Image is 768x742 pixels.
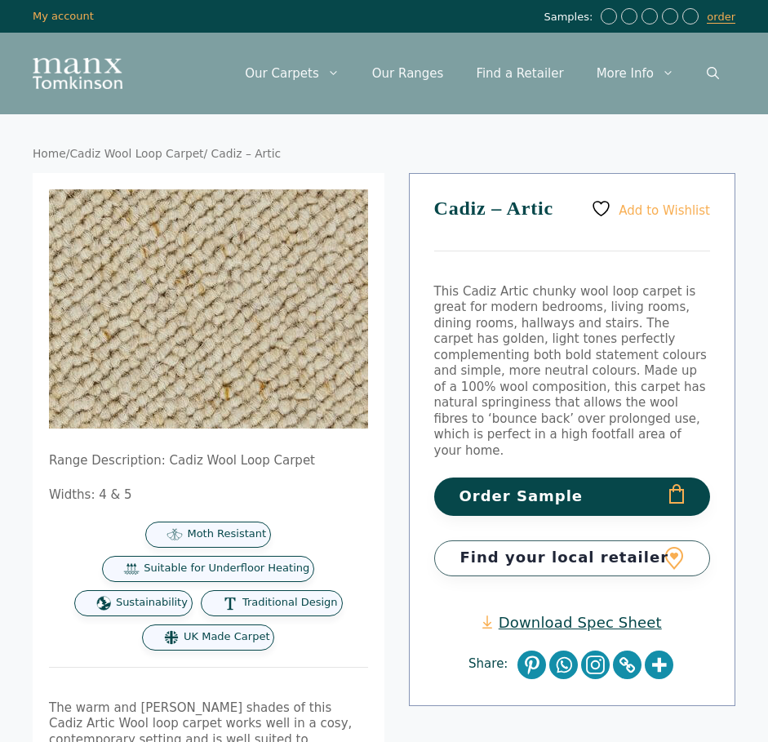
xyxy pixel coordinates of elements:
[33,147,66,160] a: Home
[49,453,368,469] p: Range Description: Cadiz Wool Loop Carpet
[49,487,368,504] p: Widths: 4 & 5
[69,147,203,160] a: Cadiz Wool Loop Carpet
[187,527,266,541] span: Moth Resistant
[517,651,546,679] a: Pinterest
[33,10,94,22] a: My account
[434,540,711,575] a: Find your local retailer
[229,49,356,98] a: Our Carpets
[482,613,662,632] a: Download Spec Sheet
[580,49,690,98] a: More Info
[242,596,338,610] span: Traditional Design
[645,651,673,679] a: More
[581,651,610,679] a: Instagram
[468,656,516,673] span: Share:
[613,651,641,679] a: Copy Link
[459,49,579,98] a: Find a Retailer
[33,147,735,162] nav: Breadcrumb
[434,198,711,251] h1: Cadiz – Artic
[544,11,597,24] span: Samples:
[229,49,735,98] nav: Primary
[591,198,710,219] a: Add to Wishlist
[707,11,735,24] a: order
[116,596,188,610] span: Sustainability
[356,49,460,98] a: Our Ranges
[549,651,578,679] a: Whatsapp
[690,49,735,98] a: Open Search Bar
[619,202,710,217] span: Add to Wishlist
[144,562,309,575] span: Suitable for Underfloor Heating
[434,284,711,460] p: This Cadiz Artic chunky wool loop carpet is great for modern bedrooms, living rooms, dining rooms...
[33,58,122,89] img: Manx Tomkinson
[184,630,269,644] span: UK Made Carpet
[434,478,711,516] button: Order Sample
